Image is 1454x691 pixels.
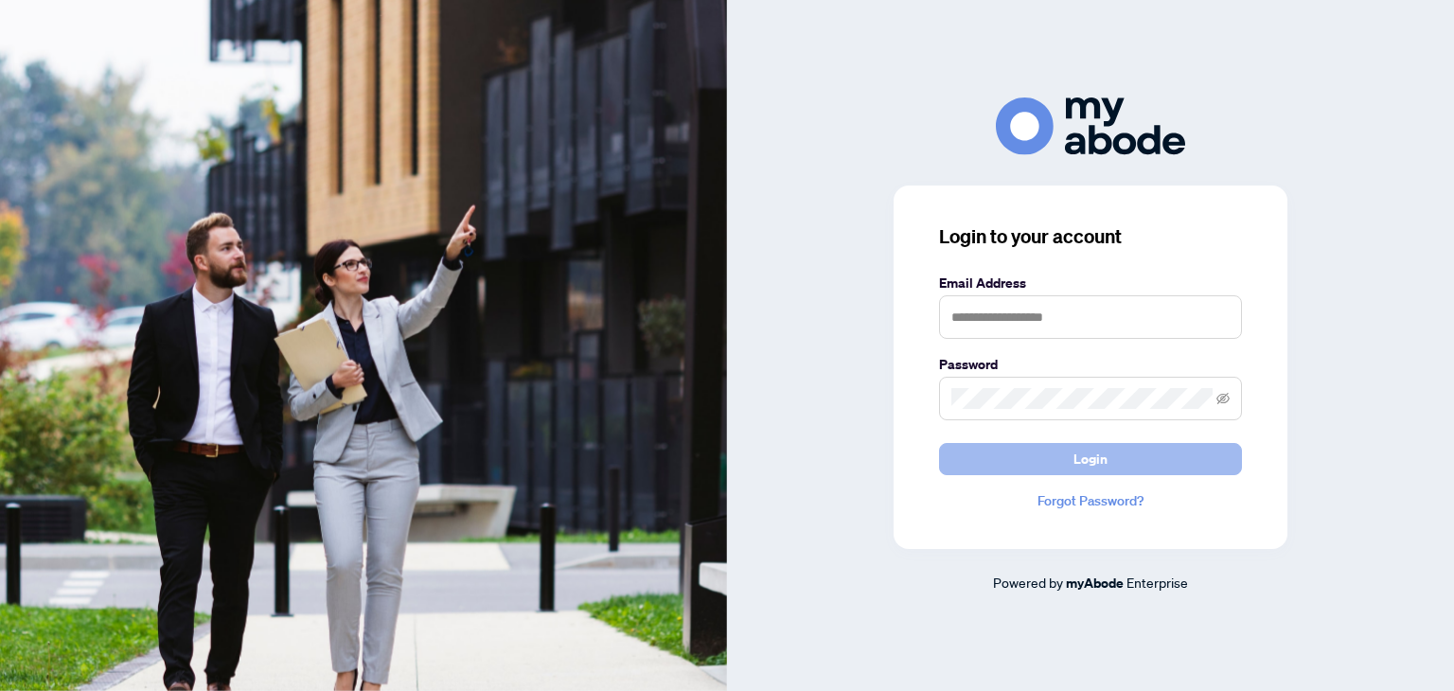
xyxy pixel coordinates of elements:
[939,490,1242,511] a: Forgot Password?
[1216,392,1230,405] span: eye-invisible
[939,443,1242,475] button: Login
[939,273,1242,293] label: Email Address
[1066,573,1124,594] a: myAbode
[996,97,1185,155] img: ma-logo
[939,354,1242,375] label: Password
[993,574,1063,591] span: Powered by
[1073,444,1108,474] span: Login
[939,223,1242,250] h3: Login to your account
[1126,574,1188,591] span: Enterprise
